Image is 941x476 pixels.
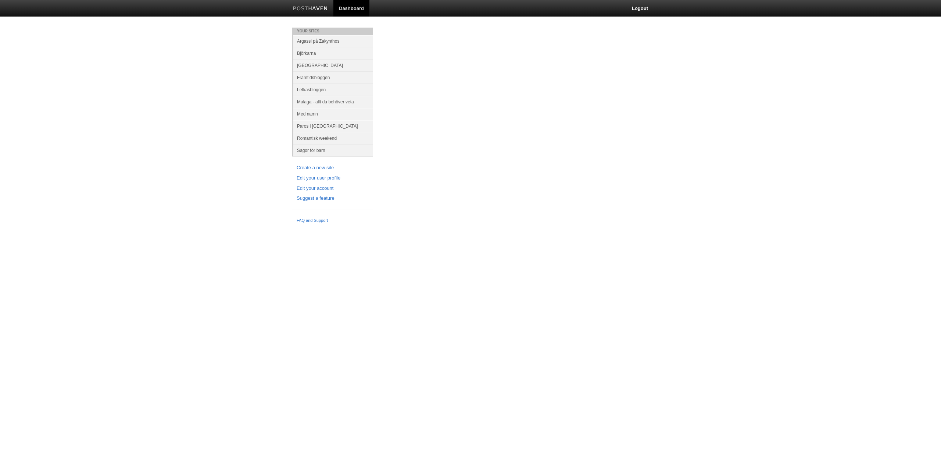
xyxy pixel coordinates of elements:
[297,217,369,224] a: FAQ and Support
[293,132,373,144] a: Romantisk weekend
[297,174,369,182] a: Edit your user profile
[293,96,373,108] a: Malaga - allt du behöver veta
[293,59,373,71] a: [GEOGRAPHIC_DATA]
[293,120,373,132] a: Paros i [GEOGRAPHIC_DATA]
[297,164,369,172] a: Create a new site
[297,195,369,202] a: Suggest a feature
[292,28,373,35] li: Your Sites
[293,35,373,47] a: Argassi på Zakynthos
[293,144,373,156] a: Sagor för barn
[293,6,328,12] img: Posthaven-bar
[297,185,369,192] a: Edit your account
[293,108,373,120] a: Med namn
[293,71,373,84] a: Framtidsbloggen
[293,47,373,59] a: Björkarna
[293,84,373,96] a: Lefkasbloggen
